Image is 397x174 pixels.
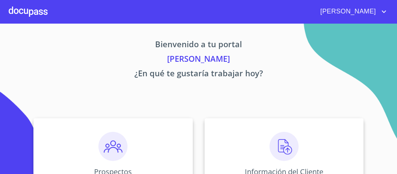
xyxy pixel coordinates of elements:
p: ¿En qué te gustaría trabajar hoy? [9,67,388,82]
img: carga.png [270,132,299,161]
p: Bienvenido a tu portal [9,38,388,53]
span: [PERSON_NAME] [315,6,380,17]
button: account of current user [315,6,388,17]
p: [PERSON_NAME] [9,53,388,67]
img: prospectos.png [98,132,127,161]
